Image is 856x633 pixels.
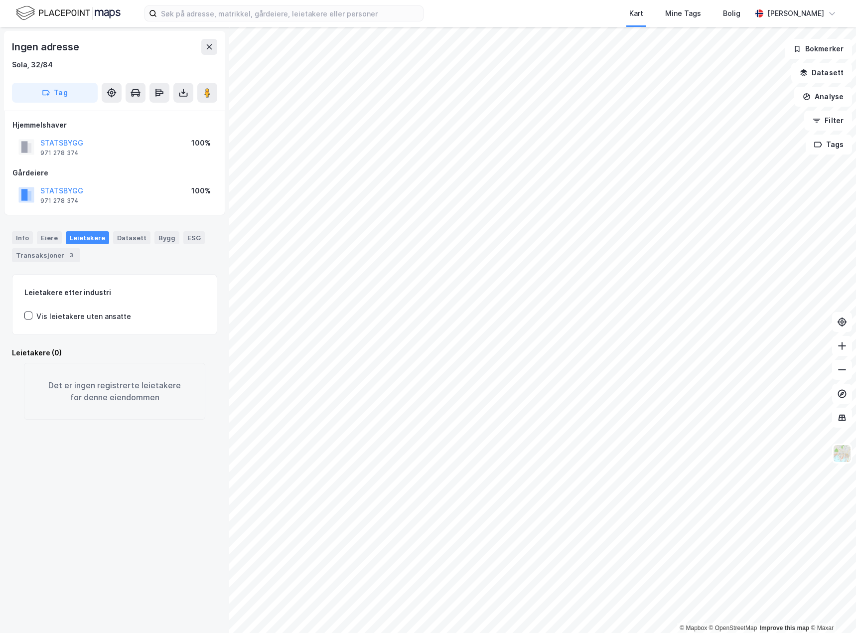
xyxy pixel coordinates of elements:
[785,39,852,59] button: Bokmerker
[767,7,824,19] div: [PERSON_NAME]
[629,7,643,19] div: Kart
[804,111,852,131] button: Filter
[12,347,217,359] div: Leietakere (0)
[16,4,121,22] img: logo.f888ab2527a4732fd821a326f86c7f29.svg
[680,625,707,632] a: Mapbox
[12,59,53,71] div: Sola, 32/84
[806,585,856,633] iframe: Chat Widget
[665,7,701,19] div: Mine Tags
[154,231,179,244] div: Bygg
[24,363,205,420] div: Det er ingen registrerte leietakere for denne eiendommen
[24,287,205,299] div: Leietakere etter industri
[191,137,211,149] div: 100%
[709,625,757,632] a: OpenStreetMap
[806,135,852,155] button: Tags
[794,87,852,107] button: Analyse
[36,311,131,322] div: Vis leietakere uten ansatte
[113,231,150,244] div: Datasett
[40,149,79,157] div: 971 278 374
[157,6,423,21] input: Søk på adresse, matrikkel, gårdeiere, leietakere eller personer
[191,185,211,197] div: 100%
[791,63,852,83] button: Datasett
[183,231,205,244] div: ESG
[66,250,76,260] div: 3
[806,585,856,633] div: Kontrollprogram for chat
[723,7,740,19] div: Bolig
[12,167,217,179] div: Gårdeiere
[12,83,98,103] button: Tag
[37,231,62,244] div: Eiere
[760,625,809,632] a: Improve this map
[12,248,80,262] div: Transaksjoner
[12,231,33,244] div: Info
[66,231,109,244] div: Leietakere
[12,119,217,131] div: Hjemmelshaver
[12,39,81,55] div: Ingen adresse
[40,197,79,205] div: 971 278 374
[833,444,852,463] img: Z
